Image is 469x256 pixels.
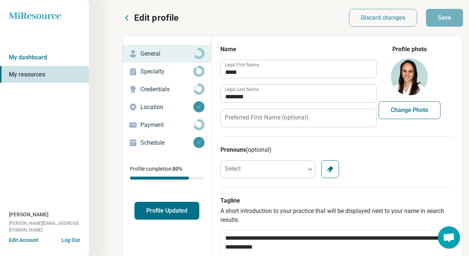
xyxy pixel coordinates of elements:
p: Specialty [140,67,193,76]
a: General [123,45,211,63]
h3: Name [220,45,376,54]
label: Select [225,165,241,172]
p: General [140,49,193,58]
a: Payment [123,116,211,134]
div: Profile completion: [123,161,211,184]
a: Location [123,98,211,116]
button: Profile Updated [134,202,199,220]
button: Edit profile [122,12,179,24]
span: [PERSON_NAME][EMAIL_ADDRESS][DOMAIN_NAME] [9,220,89,233]
a: Credentials [123,81,211,98]
button: Log Out [61,236,80,242]
p: Schedule [140,138,193,147]
span: 80 % [173,166,182,172]
p: Credentials [140,85,193,94]
div: Open chat [438,226,460,249]
p: Location [140,103,193,112]
label: Legal Last Name [225,87,259,92]
a: Schedule [123,134,211,152]
img: avatar image [391,58,428,95]
button: Change Photo [379,101,440,119]
label: Preferred First Name (optional) [225,115,308,121]
h3: Tagline [220,196,454,205]
button: Discard changes [349,9,418,27]
p: A short introduction to your practice that will be displayed next to your name in search results. [220,207,454,224]
span: (optional) [246,146,272,153]
label: Legal First Name [225,63,259,67]
legend: Profile photo [392,45,427,54]
div: Profile completion [130,177,204,180]
button: Save [426,9,463,27]
a: Specialty [123,63,211,81]
button: Edit Account [9,236,39,244]
p: Edit profile [134,12,179,24]
p: Payment [140,121,193,129]
span: [PERSON_NAME] [9,211,49,219]
h3: Pronouns [220,145,454,154]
